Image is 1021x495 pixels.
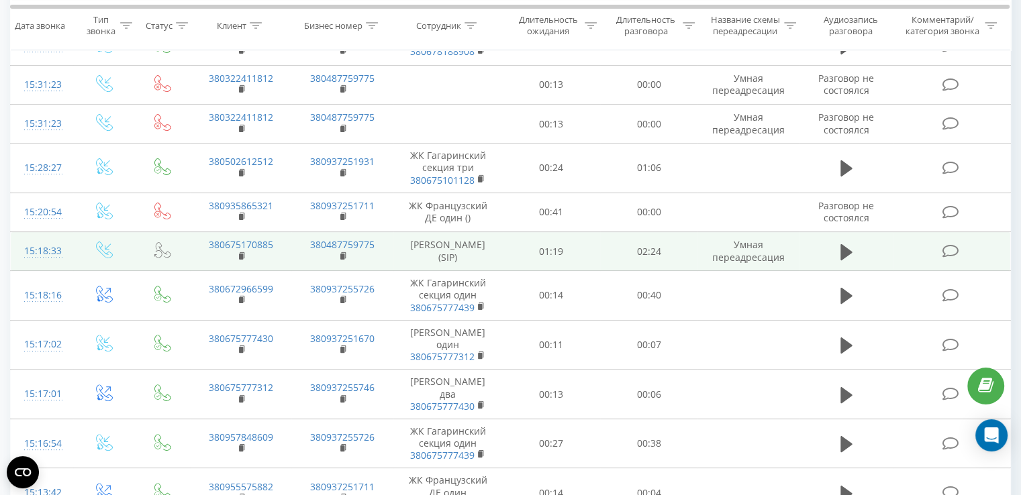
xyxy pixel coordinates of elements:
[416,19,461,31] div: Сотрудник
[410,45,475,58] a: 380678188908
[818,111,874,135] span: Разговор не состоялся
[209,480,273,493] a: 380955575882
[600,65,697,104] td: 00:00
[310,480,375,493] a: 380937251711
[697,65,799,104] td: Умная переадресация
[310,381,375,394] a: 380937255746
[697,105,799,144] td: Умная переадресация
[975,419,1008,451] div: Open Intercom Messenger
[903,14,981,37] div: Комментарий/категория звонка
[393,370,503,419] td: [PERSON_NAME] два
[209,332,273,345] a: 380675777430
[503,271,600,321] td: 00:14
[24,282,60,309] div: 15:18:16
[24,111,60,137] div: 15:31:23
[600,232,697,271] td: 02:24
[393,271,503,321] td: ЖК Гагаринский секция один
[393,144,503,193] td: ЖК Гагаринский секция три
[393,320,503,370] td: [PERSON_NAME] один
[410,174,475,186] a: 380675101128
[209,111,273,123] a: 380322411812
[393,419,503,468] td: ЖК Гагаринский секция один
[146,19,173,31] div: Статус
[24,72,60,98] div: 15:31:23
[209,155,273,168] a: 380502612512
[600,320,697,370] td: 00:07
[697,232,799,271] td: Умная переадресация
[24,238,60,264] div: 15:18:33
[503,232,600,271] td: 01:19
[393,232,503,271] td: [PERSON_NAME] (SIP)
[410,449,475,461] a: 380675777439
[209,72,273,85] a: 380322411812
[209,199,273,212] a: 380935865321
[818,199,874,224] span: Разговор не состоялся
[310,282,375,295] a: 380937255726
[310,199,375,212] a: 380937251711
[85,14,116,37] div: Тип звонка
[503,144,600,193] td: 00:24
[503,65,600,104] td: 00:13
[600,370,697,419] td: 00:06
[24,199,60,225] div: 15:20:54
[310,431,375,443] a: 380937255726
[7,456,39,488] button: Open CMP widget
[310,332,375,345] a: 380937251670
[812,14,890,37] div: Аудиозапись разговора
[410,350,475,363] a: 380675777312
[24,381,60,407] div: 15:17:01
[24,331,60,357] div: 15:17:02
[503,370,600,419] td: 00:13
[209,282,273,295] a: 380672966599
[410,400,475,412] a: 380675777430
[209,381,273,394] a: 380675777312
[503,320,600,370] td: 00:11
[209,238,273,251] a: 380675170885
[310,72,375,85] a: 380487759775
[600,192,697,231] td: 00:00
[710,14,781,37] div: Название схемы переадресации
[24,431,60,457] div: 15:16:54
[393,192,503,231] td: ЖК Французский ДЕ один ()
[612,14,679,37] div: Длительность разговора
[503,192,600,231] td: 00:41
[410,301,475,314] a: 380675777439
[24,155,60,181] div: 15:28:27
[15,19,65,31] div: Дата звонка
[310,238,375,251] a: 380487759775
[515,14,582,37] div: Длительность ожидания
[304,19,362,31] div: Бизнес номер
[310,111,375,123] a: 380487759775
[217,19,246,31] div: Клиент
[503,419,600,468] td: 00:27
[600,105,697,144] td: 00:00
[600,419,697,468] td: 00:38
[310,155,375,168] a: 380937251931
[503,105,600,144] td: 00:13
[600,144,697,193] td: 01:06
[818,72,874,97] span: Разговор не состоялся
[600,271,697,321] td: 00:40
[209,431,273,443] a: 380957848609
